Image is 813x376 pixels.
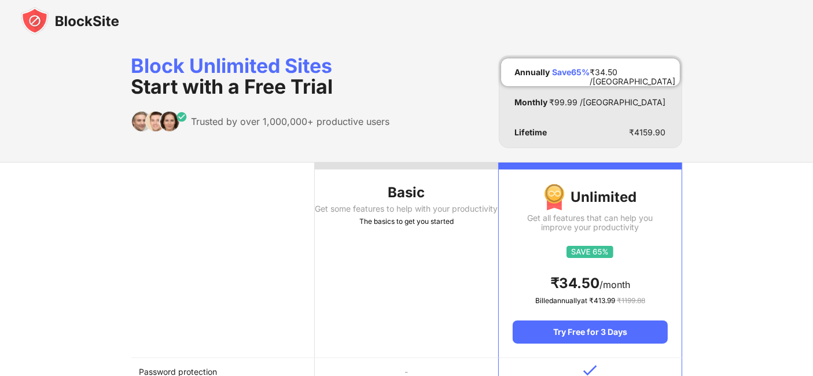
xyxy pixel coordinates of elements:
[553,68,590,77] div: Save 65 %
[513,320,667,344] div: Try Free for 3 Days
[513,183,667,211] div: Unlimited
[630,128,666,137] div: ₹ 4159.90
[315,183,498,202] div: Basic
[583,365,597,376] img: v-blue.svg
[566,246,613,258] img: save65.svg
[131,56,390,97] div: Block Unlimited Sites
[544,183,565,211] img: img-premium-medal
[131,75,333,98] span: Start with a Free Trial
[192,116,390,127] div: Trusted by over 1,000,000+ productive users
[617,296,645,305] span: ₹ 1199.88
[315,204,498,213] div: Get some features to help with your productivity
[515,128,547,137] div: Lifetime
[515,68,550,77] div: Annually
[131,111,187,132] img: trusted-by.svg
[315,216,498,227] div: The basics to get you started
[513,274,667,293] div: /month
[515,98,548,107] div: Monthly
[513,213,667,232] div: Get all features that can help you improve your productivity
[590,68,676,77] div: ₹ 34.50 /[GEOGRAPHIC_DATA]
[550,98,666,107] div: ₹ 99.99 /[GEOGRAPHIC_DATA]
[550,275,599,292] span: ₹ 34.50
[21,7,119,35] img: blocksite-icon-black.svg
[513,295,667,307] div: Billed annually at ₹ 413.99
